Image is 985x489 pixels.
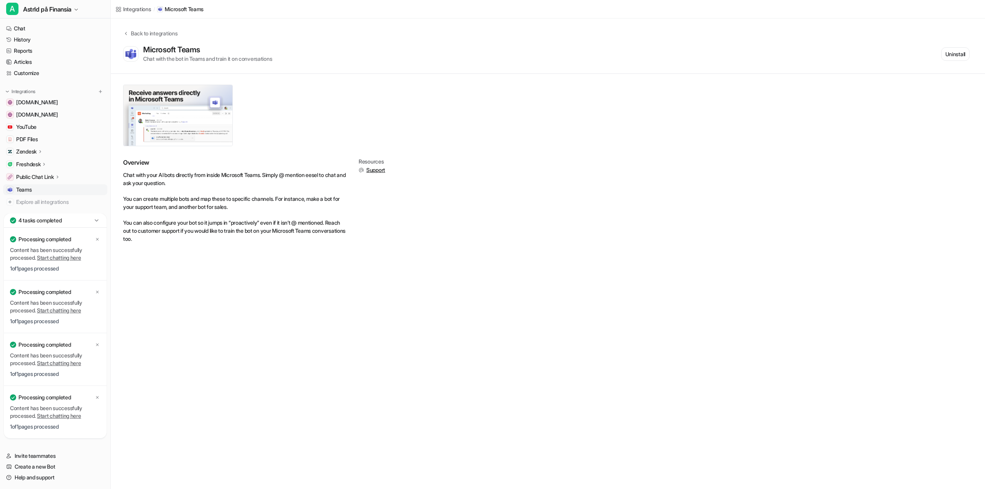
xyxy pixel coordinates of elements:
img: Teams [8,187,12,192]
span: YouTube [16,123,37,131]
a: Invite teammates [3,451,107,461]
span: [DOMAIN_NAME] [16,111,58,118]
a: Start chatting here [37,307,81,314]
img: PDF Files [8,137,12,142]
li: You can create multiple bots and map these to specific channels. For instance, make a bot for you... [123,195,346,211]
button: Integrations [3,88,38,95]
button: Uninstall [941,47,970,61]
div: Integrations [123,5,151,13]
img: Zendesk [8,149,12,154]
a: Customize [3,68,107,78]
div: Back to integrations [129,29,177,37]
img: Freshdesk [8,162,12,167]
img: www.finansia.se [8,112,12,117]
p: Content has been successfully processed. [10,246,100,262]
p: Zendesk [16,148,37,155]
a: YouTubeYouTube [3,122,107,132]
a: PDF FilesPDF Files [3,134,107,145]
p: 1 of 1 pages processed [10,317,100,325]
a: Explore all integrations [3,197,107,207]
a: www.finansia.se[DOMAIN_NAME] [3,109,107,120]
p: 1 of 1 pages processed [10,423,100,431]
a: Chat [3,23,107,34]
p: 4 tasks completed [18,217,62,224]
p: Integrations [12,88,35,95]
div: Resources [359,159,385,165]
a: Start chatting here [37,412,81,419]
p: Processing completed [18,235,71,243]
p: 1 of 1 pages processed [10,265,100,272]
a: Microsoft Teams iconMicrosoft Teams [157,5,204,13]
img: support.svg [359,167,364,173]
img: Public Chat Link [8,175,12,179]
span: Teams [16,186,32,194]
span: Support [366,166,385,174]
div: Chat with the bot in Teams and train it on conversations [143,55,272,63]
span: Explore all integrations [16,196,104,208]
img: menu_add.svg [98,89,103,94]
img: expand menu [5,89,10,94]
span: / [154,6,155,13]
li: You can also configure your bot so it jumps in “proactively” even if it isn’t @ mentioned. Reach ... [123,219,346,243]
p: Content has been successfully processed. [10,299,100,314]
span: [DOMAIN_NAME] [16,98,58,106]
a: History [3,34,107,45]
p: Microsoft Teams [165,5,204,13]
p: Processing completed [18,288,71,296]
p: Processing completed [18,394,71,401]
span: AstrId på Finansia [23,4,72,15]
a: Start chatting here [37,360,81,366]
img: explore all integrations [6,198,14,206]
a: Articles [3,57,107,67]
a: Reports [3,45,107,56]
a: Create a new Bot [3,461,107,472]
img: wiki.finansia.se [8,100,12,105]
h2: Overview [123,159,346,166]
li: Chat with your AI bots directly from inside Microsoft Teams. Simply @ mention eesel to chat and a... [123,171,346,187]
img: Microsoft Teams icon [158,7,162,11]
p: Processing completed [18,341,71,349]
button: Back to integrations [123,29,177,45]
div: Microsoft Teams [143,45,203,54]
a: wiki.finansia.se[DOMAIN_NAME] [3,97,107,108]
p: 1 of 1 pages processed [10,370,100,378]
img: Microsoft Teams [125,48,136,59]
span: PDF Files [16,135,38,143]
img: YouTube [8,125,12,129]
p: Freshdesk [16,160,40,168]
p: Public Chat Link [16,173,54,181]
a: Integrations [115,5,151,13]
a: Start chatting here [37,254,81,261]
p: Content has been successfully processed. [10,352,100,367]
p: Content has been successfully processed. [10,404,100,420]
a: Help and support [3,472,107,483]
button: Support [359,166,385,174]
span: A [6,3,18,15]
a: TeamsTeams [3,184,107,195]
